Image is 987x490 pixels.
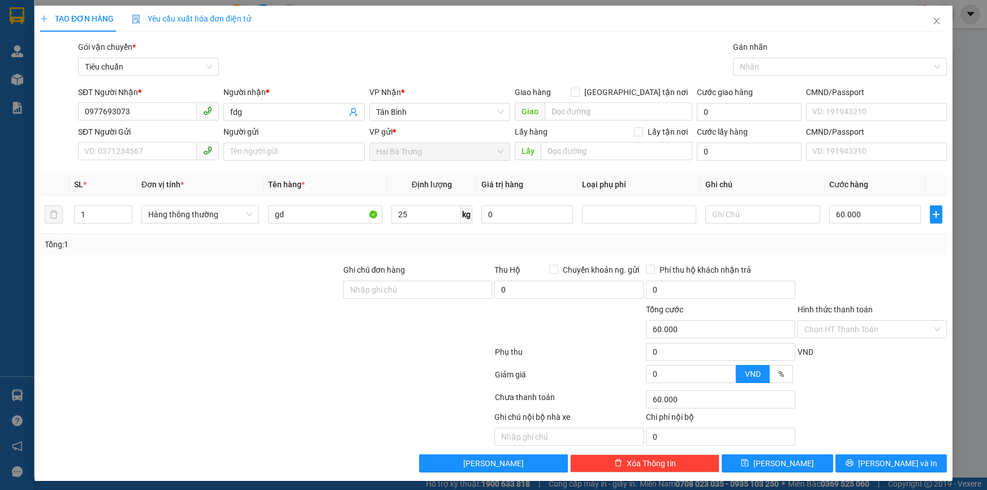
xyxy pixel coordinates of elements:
span: Xóa Thông tin [627,457,676,470]
div: VP gửi [369,126,510,138]
span: phone [203,146,212,155]
span: Tiêu chuẩn [85,58,212,75]
input: VD: Bàn, Ghế [268,205,382,223]
span: Yêu cầu xuất hóa đơn điện tử [132,14,251,23]
span: [PERSON_NAME] [463,457,524,470]
div: Giảm giá [494,368,645,388]
span: kg [461,205,472,223]
span: Giao hàng [515,88,551,97]
span: phone [203,106,212,115]
span: plus [930,210,942,219]
span: VND [798,347,813,356]
input: Cước giao hàng [697,103,801,121]
span: Đơn vị tính [141,180,184,189]
input: Cước lấy hàng [697,143,801,161]
button: printer[PERSON_NAME] và In [835,454,947,472]
label: Gán nhãn [733,42,768,51]
span: Gói vận chuyển [78,42,136,51]
span: Tân Bình [376,104,503,121]
div: Tổng: 1 [45,238,381,251]
div: Người nhận [223,86,364,98]
span: Lấy tận nơi [643,126,692,138]
button: plus [930,205,942,223]
span: [PERSON_NAME] [753,457,814,470]
div: Chi phí nội bộ [646,411,795,428]
span: Cước hàng [829,180,868,189]
span: SL [74,180,83,189]
span: TẠO ĐƠN HÀNG [40,14,114,23]
label: Hình thức thanh toán [798,305,873,314]
span: Tổng cước [646,305,683,314]
input: Ghi chú đơn hàng [343,281,493,299]
div: CMND/Passport [806,86,947,98]
span: VP Nhận [369,88,401,97]
button: [PERSON_NAME] [419,454,568,472]
div: SĐT Người Nhận [78,86,219,98]
input: Dọc đường [545,102,692,121]
div: Phụ thu [494,346,645,366]
label: Ghi chú đơn hàng [343,265,406,274]
span: Phí thu hộ khách nhận trả [655,264,756,276]
span: user-add [349,108,358,117]
button: Close [921,6,952,37]
span: Hai Bà Trưng [376,143,503,160]
div: SĐT Người Gửi [78,126,219,138]
input: 0 [481,205,574,223]
span: Lấy hàng [515,127,548,136]
input: Dọc đường [541,142,692,160]
div: Chưa thanh toán [494,391,645,411]
span: Định lượng [412,180,452,189]
input: Nhập ghi chú [494,428,644,446]
label: Cước lấy hàng [697,127,748,136]
button: delete [45,205,63,223]
div: Ghi chú nội bộ nhà xe [494,411,644,428]
span: Lấy [515,142,541,160]
span: VND [745,369,761,379]
span: delete [614,459,622,468]
span: [PERSON_NAME] và In [858,457,937,470]
th: Loại phụ phí [577,174,701,196]
span: Hàng thông thường [148,206,252,223]
span: save [741,459,749,468]
span: printer [846,459,854,468]
span: % [778,369,784,379]
span: close [932,16,941,25]
span: plus [40,15,48,23]
span: Tên hàng [268,180,305,189]
span: [GEOGRAPHIC_DATA] tận nơi [580,86,692,98]
button: save[PERSON_NAME] [722,454,833,472]
img: icon [132,15,141,24]
label: Cước giao hàng [697,88,753,97]
span: Giá trị hàng [481,180,523,189]
div: Người gửi [223,126,364,138]
span: Chuyển khoản ng. gửi [558,264,644,276]
span: Thu Hộ [494,265,520,274]
span: Giao [515,102,545,121]
button: deleteXóa Thông tin [570,454,719,472]
input: Ghi Chú [705,205,820,223]
th: Ghi chú [701,174,824,196]
div: CMND/Passport [806,126,947,138]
